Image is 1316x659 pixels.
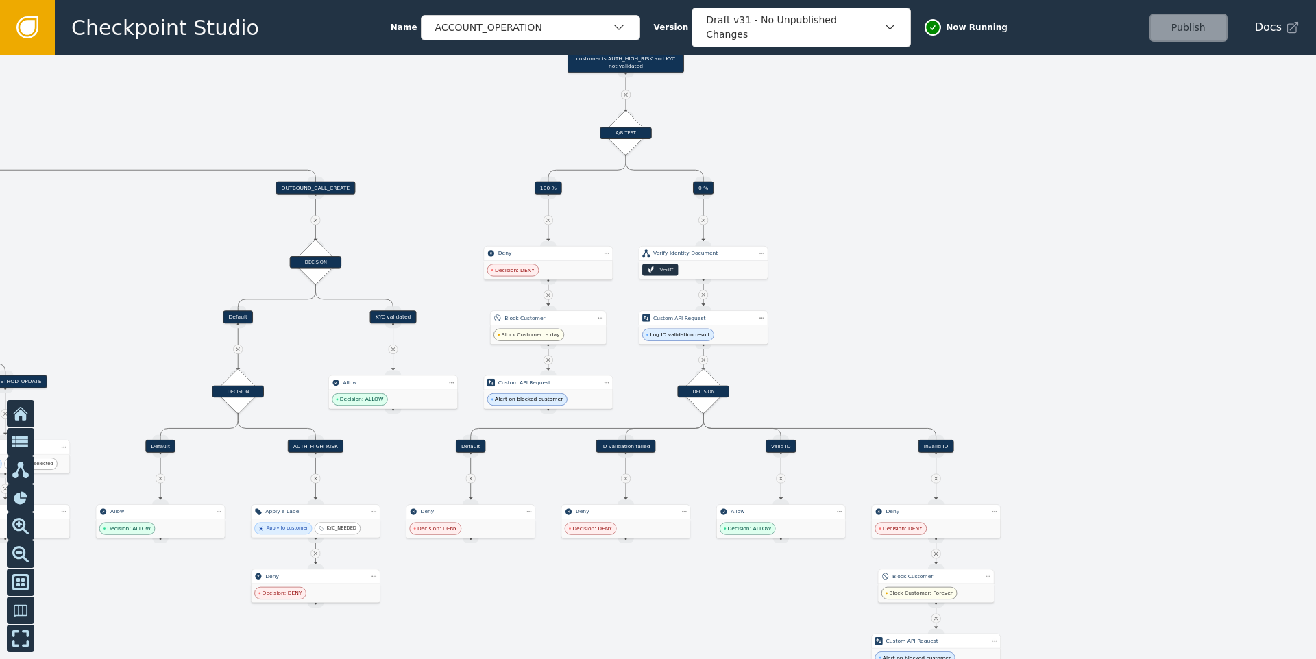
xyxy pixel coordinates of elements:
div: Deny [886,508,986,515]
a: Docs [1255,19,1300,36]
div: OUTBOUND_CALL_CREATE [276,182,356,195]
button: ACCOUNT_OPERATION [421,15,640,40]
span: Docs [1255,19,1282,36]
div: Custom API Request [886,637,986,645]
div: Default [145,440,175,453]
span: Decision: DENY [883,525,923,532]
button: Draft v31 - No Unpublished Changes [692,8,911,47]
div: KYC validated [370,310,417,323]
span: Block Customer: Forever [889,589,953,597]
span: Name [391,21,417,34]
span: Now Running [946,21,1008,34]
span: Decision: DENY [572,525,612,532]
div: Block Customer [892,573,979,580]
span: Block Customer: a day [501,331,559,338]
span: Decision: ALLOW [340,395,384,403]
div: AUTH_HIGH_RISK [288,440,343,453]
div: Valid ID [766,440,796,453]
div: Allow [110,508,210,515]
div: Allow [731,508,831,515]
span: Decision: ALLOW [107,525,151,532]
div: customer is AUTH_HIGH_RISK and KYC not validated [568,52,684,73]
div: Deny [576,508,676,515]
div: Allow [343,379,443,386]
span: Log ID validation result [650,331,709,338]
div: Veriff [660,266,674,273]
span: Decision: DENY [417,525,457,532]
div: Default [223,310,253,323]
div: Apply a Label [265,508,365,515]
div: Default [456,440,486,453]
div: Deny [421,508,521,515]
div: Deny [265,573,365,580]
div: KYC_NEEDED [327,525,356,532]
div: Custom API Request [498,379,598,386]
span: Decision: ALLOW [728,525,772,532]
span: Alert on blocked customer [495,395,563,403]
div: A/B TEST [600,127,651,138]
div: DECISION [290,256,341,268]
span: Checkpoint Studio [71,12,259,43]
div: Verify Identity Document [653,249,753,257]
div: ID validation failed [596,440,656,453]
span: Decision: DENY [263,589,302,597]
span: Version [654,21,689,34]
div: Invalid ID [918,440,954,453]
div: 100 % [535,182,562,195]
div: 0 % [693,182,714,195]
div: 2 labels selected [16,460,53,467]
div: Block Customer [504,314,592,322]
div: DECISION [212,385,264,397]
div: DECISION [677,385,729,397]
div: Deny [498,249,598,257]
div: Draft v31 - No Unpublished Changes [706,13,883,42]
span: Decision: DENY [495,266,535,274]
div: Custom API Request [653,314,753,322]
div: Apply to customer [267,525,308,532]
div: ACCOUNT_OPERATION [435,21,612,35]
